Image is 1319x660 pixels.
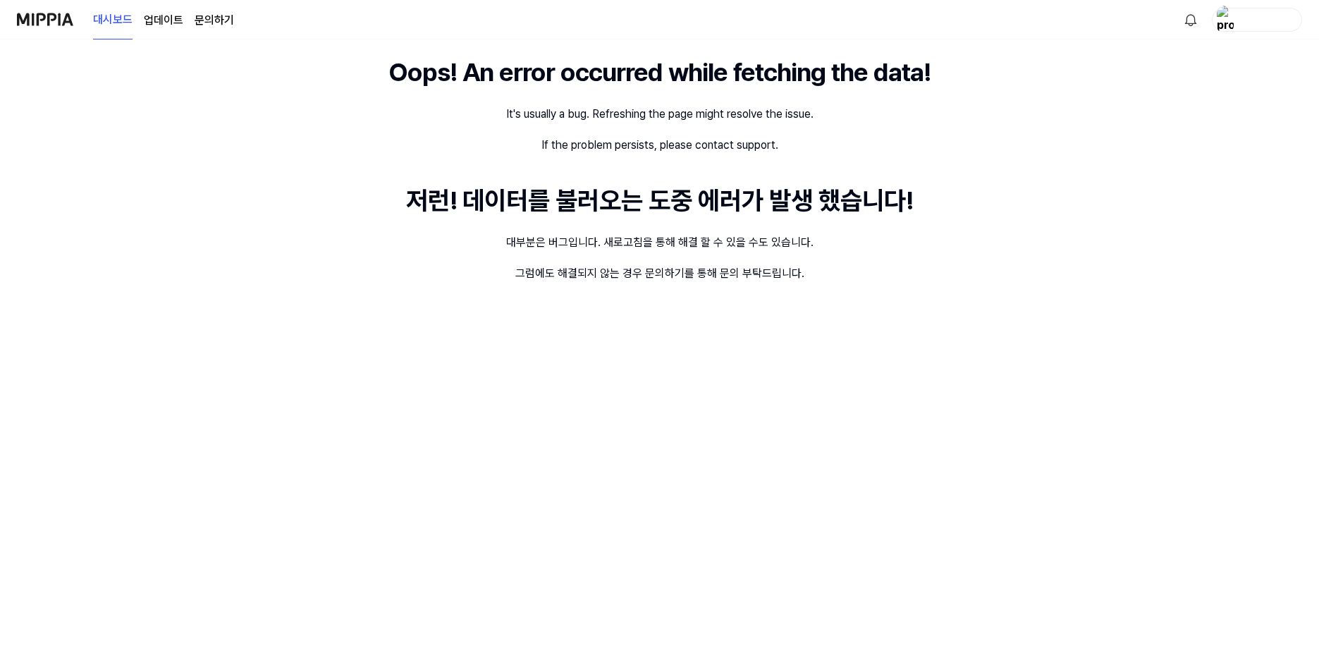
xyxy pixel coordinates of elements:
[144,12,183,29] a: 업데이트
[388,54,931,92] div: Oops! An error occurred while fetching the data!
[1217,6,1234,34] img: profile
[195,12,234,29] a: 문의하기
[515,265,804,282] div: 그럼에도 해결되지 않는 경우 문의하기를 통해 문의 부탁드립니다.
[1212,8,1302,32] button: profile
[1182,11,1199,28] img: 알림
[93,1,133,39] a: 대시보드
[406,182,913,220] div: 저런! 데이터를 불러오는 도중 에러가 발생 했습니다!
[506,106,814,123] div: It's usually a bug. Refreshing the page might resolve the issue.
[506,234,814,251] div: 대부분은 버그입니다. 새로고침을 통해 해결 할 수 있을 수도 있습니다.
[541,137,778,154] div: If the problem persists, please contact support.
